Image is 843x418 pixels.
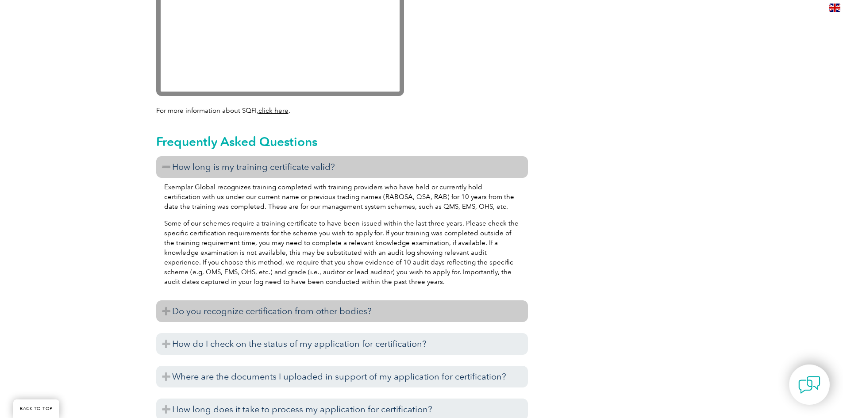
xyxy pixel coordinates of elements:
[156,106,528,115] p: For more information about SQFI, .
[258,107,289,115] a: click here
[164,182,520,211] p: Exemplar Global recognizes training completed with training providers who have held or currently ...
[156,366,528,387] h3: Where are the documents I uploaded in support of my application for certification?
[156,300,528,322] h3: Do you recognize certification from other bodies?
[164,219,520,287] p: Some of our schemes require a training certificate to have been issued within the last three year...
[156,134,528,149] h2: Frequently Asked Questions
[156,156,528,178] h3: How long is my training certificate valid?
[829,4,840,12] img: en
[798,374,820,396] img: contact-chat.png
[156,333,528,355] h3: How do I check on the status of my application for certification?
[13,399,59,418] a: BACK TO TOP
